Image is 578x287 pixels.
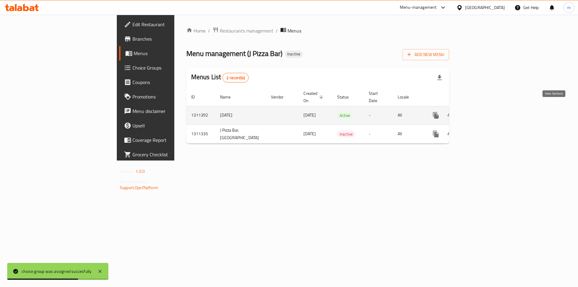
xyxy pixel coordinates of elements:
div: Menu-management [400,4,437,11]
th: Actions [424,88,491,106]
td: All [393,124,424,143]
span: Start Date [369,90,386,104]
span: Created On [303,90,325,104]
div: Inactive [285,51,303,58]
span: Menus [287,27,301,34]
a: Promotions [119,89,213,104]
span: [DATE] [303,111,316,119]
div: [GEOGRAPHIC_DATA] [465,4,505,11]
span: Add New Menu [407,51,444,58]
div: Export file [432,70,447,85]
span: 2 record(s) [223,75,248,81]
span: Coupons [132,79,209,86]
a: Restaurants management [213,27,273,35]
span: Version: [120,167,135,175]
div: choice group was assigned succesfully [22,268,92,275]
button: more [429,127,443,141]
span: Grocery Checklist [132,151,209,158]
span: Active [337,112,353,119]
a: Choice Groups [119,61,213,75]
table: enhanced table [186,88,491,144]
li: / [276,27,278,34]
span: Upsell [132,122,209,129]
a: Menus [119,46,213,61]
td: J Pizza Bar,[GEOGRAPHIC_DATA] [215,124,266,143]
td: - [364,124,393,143]
span: Vendor [271,93,291,101]
span: ID [191,93,203,101]
button: Add New Menu [402,49,449,60]
span: Menu disclaimer [132,108,209,115]
span: Get support on: [120,178,148,186]
span: Inactive [285,51,303,57]
span: Status [337,93,357,101]
button: more [429,108,443,123]
span: [DATE] [303,130,316,138]
a: Coupons [119,75,213,89]
span: Menu management ( J Pizza Bar ) [186,47,282,60]
a: Support.OpsPlatform [120,184,158,192]
a: Upsell [119,118,213,133]
td: - [364,106,393,124]
td: All [393,106,424,124]
span: Menus [134,50,209,57]
h2: Menus List [191,73,249,83]
td: [DATE] [215,106,266,124]
span: Promotions [132,93,209,100]
span: Choice Groups [132,64,209,71]
span: m [567,4,571,11]
a: Branches [119,32,213,46]
span: Locale [398,93,417,101]
a: Grocery Checklist [119,147,213,162]
span: Edit Restaurant [132,21,209,28]
a: Menu disclaimer [119,104,213,118]
div: Total records count [222,73,249,83]
div: Inactive [337,130,355,138]
span: Branches [132,35,209,42]
nav: breadcrumb [186,27,449,35]
span: 1.0.0 [135,167,145,175]
span: Inactive [337,131,355,138]
span: Restaurants management [220,27,273,34]
span: Coverage Report [132,136,209,144]
a: Coverage Report [119,133,213,147]
a: Edit Restaurant [119,17,213,32]
button: Change Status [443,127,458,141]
span: Name [220,93,238,101]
